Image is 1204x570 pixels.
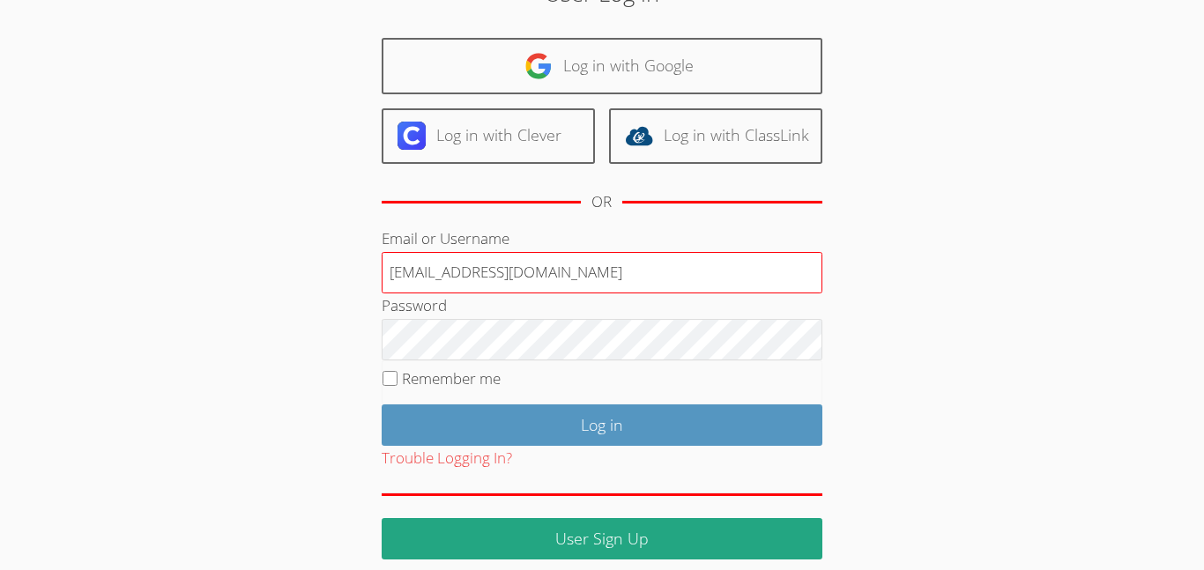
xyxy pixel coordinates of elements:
[591,189,612,215] div: OR
[524,52,553,80] img: google-logo-50288ca7cdecda66e5e0955fdab243c47b7ad437acaf1139b6f446037453330a.svg
[402,368,501,389] label: Remember me
[382,518,822,559] a: User Sign Up
[382,404,822,446] input: Log in
[382,228,509,248] label: Email or Username
[382,295,447,315] label: Password
[625,122,653,150] img: classlink-logo-d6bb404cc1216ec64c9a2012d9dc4662098be43eaf13dc465df04b49fa7ab582.svg
[382,108,595,164] a: Log in with Clever
[398,122,426,150] img: clever-logo-6eab21bc6e7a338710f1a6ff85c0baf02591cd810cc4098c63d3a4b26e2feb20.svg
[382,446,512,471] button: Trouble Logging In?
[382,38,822,93] a: Log in with Google
[609,108,822,164] a: Log in with ClassLink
